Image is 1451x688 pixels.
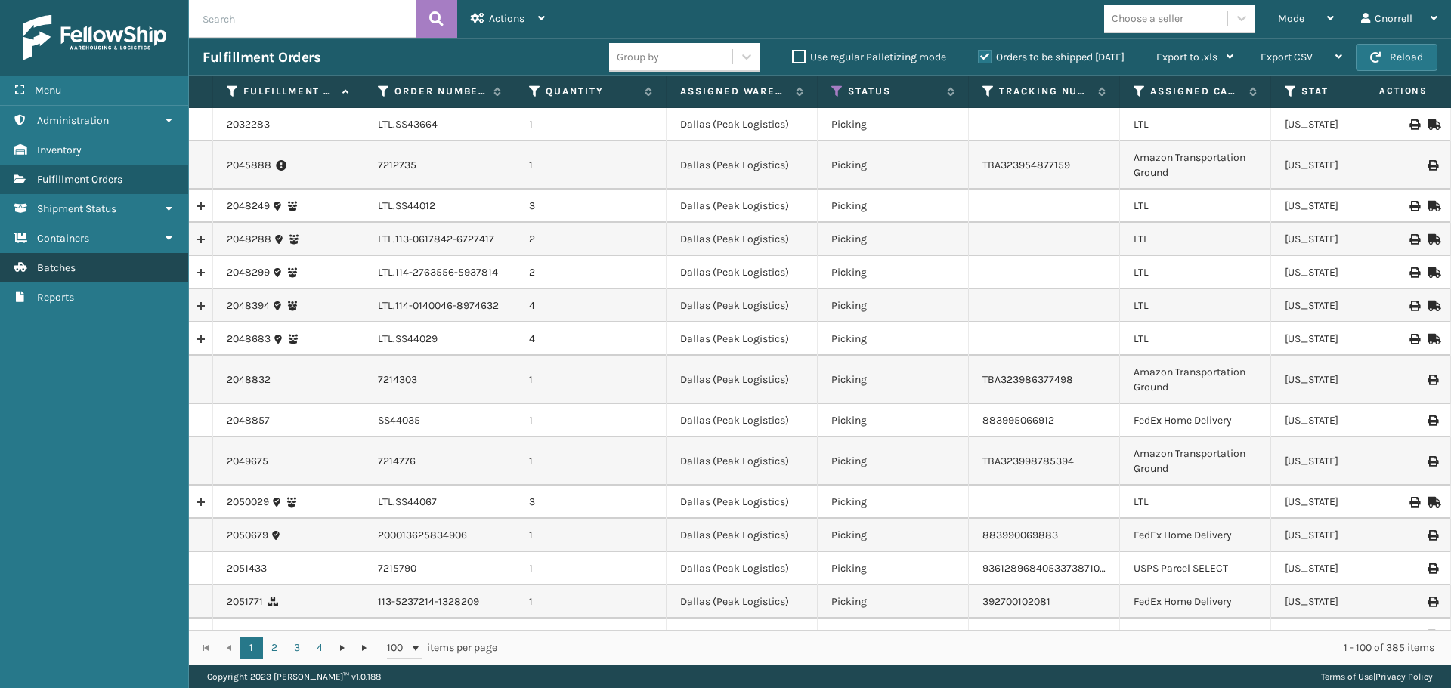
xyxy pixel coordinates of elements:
td: [US_STATE] [1271,585,1422,619]
td: [US_STATE] [1271,356,1422,404]
button: Reload [1356,44,1437,71]
a: 2048832 [227,372,271,387]
td: Dallas (Peak Logistics) [667,108,818,141]
td: Picking [818,486,969,519]
td: SS44035 [364,404,515,437]
span: Mode [1278,12,1304,25]
td: Picking [818,552,969,585]
td: Picking [818,519,969,552]
td: 1 [515,519,667,552]
td: Picking [818,437,969,486]
i: Print BOL [1409,201,1419,211]
td: Dallas (Peak Logistics) [667,190,818,223]
td: Amazon Transportation Ground [1120,437,1271,486]
td: [US_STATE] [1271,289,1422,322]
td: 4 [515,619,667,652]
label: Fulfillment Order Id [243,85,335,98]
span: Shipment Status [37,202,116,215]
i: Mark as Shipped [1428,497,1437,508]
a: 2048288 [227,232,271,247]
label: Tracking Number [999,85,1091,98]
a: 2048683 [227,332,271,347]
td: LTL.SS44012 [364,190,515,223]
a: 2051793 [227,628,266,643]
a: 883995066912 [982,414,1054,427]
td: LTL.SS44119 [364,619,515,652]
td: [US_STATE] [1271,223,1422,256]
span: Fulfillment Orders [37,173,122,186]
td: Amazon Transportation Ground [1120,141,1271,190]
td: 1 [515,108,667,141]
td: LTL [1120,256,1271,289]
td: Dallas (Peak Logistics) [667,437,818,486]
td: Dallas (Peak Logistics) [667,322,818,356]
td: [US_STATE] [1271,519,1422,552]
td: 1 [515,585,667,619]
a: 2051433 [227,561,267,576]
td: Dallas (Peak Logistics) [667,552,818,585]
a: 2051771 [227,594,263,609]
i: Print BOL [1409,334,1419,344]
td: 3 [515,486,667,519]
span: Administration [37,114,109,127]
td: Picking [818,190,969,223]
td: 4 [515,289,667,322]
td: Dallas (Peak Logistics) [667,289,818,322]
i: Print BOL [1409,267,1419,278]
td: Picking [818,256,969,289]
i: Print BOL [1409,234,1419,245]
i: Print BOL [1409,119,1419,130]
a: 2048249 [227,199,270,214]
td: 7214303 [364,356,515,404]
td: Picking [818,108,969,141]
td: [US_STATE] [1271,404,1422,437]
td: 1 [515,552,667,585]
td: [US_STATE] [1271,141,1422,190]
label: Status [848,85,939,98]
i: Print BOL [1409,301,1419,311]
div: Group by [617,49,659,65]
td: Picking [818,585,969,619]
td: Picking [818,322,969,356]
span: Go to the last page [359,642,371,654]
a: 4 [308,637,331,659]
td: Dallas (Peak Logistics) [667,256,818,289]
td: [US_STATE] [1271,552,1422,585]
td: [US_STATE] [1271,190,1422,223]
i: Print Label [1428,456,1437,467]
a: Privacy Policy [1375,671,1433,682]
td: LTL [1120,108,1271,141]
td: 2 [515,256,667,289]
span: Menu [35,84,61,97]
span: Batches [37,261,76,274]
i: Print Label [1428,375,1437,385]
td: 3 [515,190,667,223]
td: 1 [515,404,667,437]
label: Assigned Warehouse [680,85,788,98]
td: LTL [1120,223,1271,256]
div: | [1321,665,1433,688]
td: LTL [1120,486,1271,519]
td: Dallas (Peak Logistics) [667,585,818,619]
td: LTL.114-0140046-8974632 [364,289,515,322]
td: Dallas (Peak Logistics) [667,619,818,652]
td: LTL.114-2763556-5937814 [364,256,515,289]
td: LTL [1120,322,1271,356]
a: 2045888 [227,158,271,173]
td: LTL.SS43664 [364,108,515,141]
td: USPS Parcel SELECT [1120,552,1271,585]
td: 7212735 [364,141,515,190]
span: Export to .xls [1156,51,1217,63]
td: Picking [818,289,969,322]
span: Containers [37,232,89,245]
td: FedEx Home Delivery [1120,585,1271,619]
a: TBA323986377498 [982,373,1073,386]
td: Picking [818,404,969,437]
td: [US_STATE] [1271,322,1422,356]
a: 2048857 [227,413,270,428]
span: Actions [1332,79,1437,103]
i: Mark as Shipped [1428,334,1437,344]
i: Print Label [1428,160,1437,171]
td: Picking [818,141,969,190]
td: LTL [1120,619,1271,652]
